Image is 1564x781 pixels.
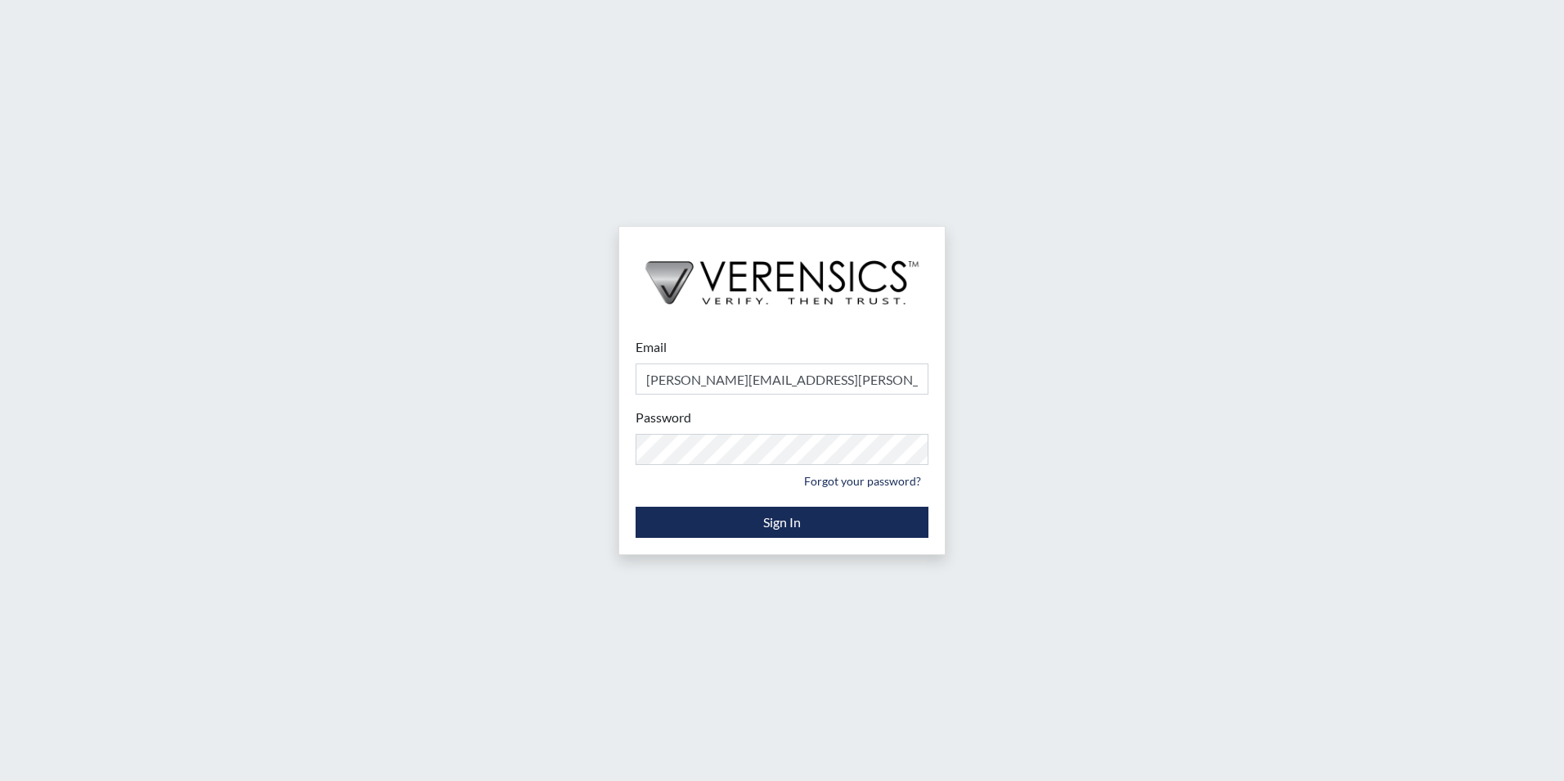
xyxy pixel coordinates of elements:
label: Email [636,337,667,357]
img: logo-wide-black.2aad4157.png [619,227,945,322]
label: Password [636,408,691,427]
input: Email [636,363,928,395]
a: Forgot your password? [797,468,928,494]
button: Sign In [636,507,928,538]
